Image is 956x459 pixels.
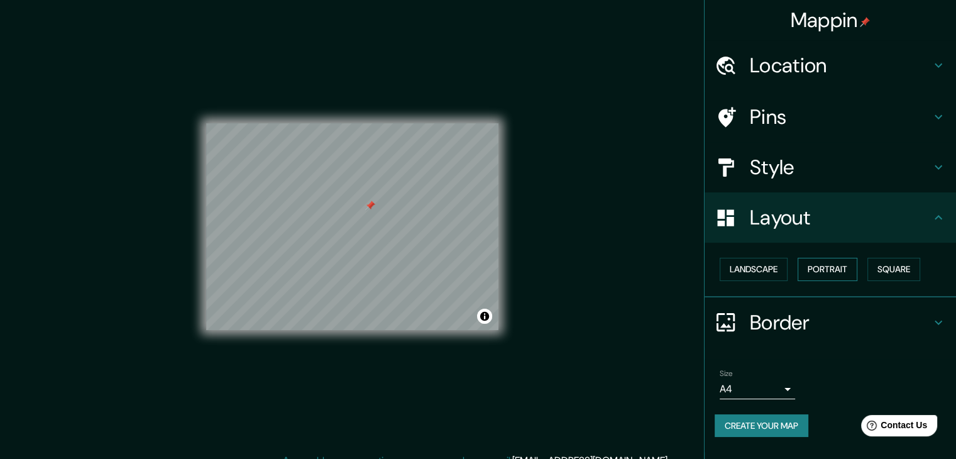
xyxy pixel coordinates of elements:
button: Create your map [715,414,808,438]
button: Portrait [798,258,857,281]
div: Pins [705,92,956,142]
div: Style [705,142,956,192]
iframe: Help widget launcher [844,410,942,445]
button: Square [867,258,920,281]
div: Border [705,297,956,348]
h4: Border [750,310,931,335]
h4: Location [750,53,931,78]
div: Location [705,40,956,91]
h4: Style [750,155,931,180]
canvas: Map [206,123,498,330]
img: pin-icon.png [860,17,870,27]
div: A4 [720,379,795,399]
label: Size [720,368,733,379]
button: Landscape [720,258,788,281]
button: Toggle attribution [477,309,492,324]
h4: Mappin [791,8,871,33]
h4: Layout [750,205,931,230]
div: Layout [705,192,956,243]
h4: Pins [750,104,931,130]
